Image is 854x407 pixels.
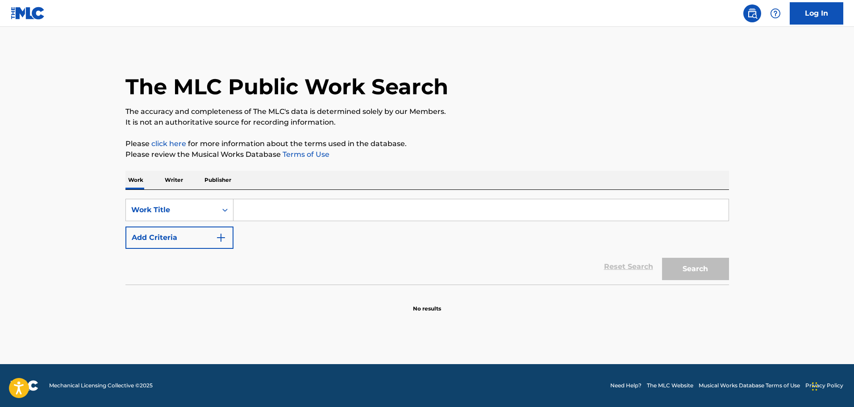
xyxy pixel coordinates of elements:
[162,171,186,189] p: Writer
[790,2,843,25] a: Log In
[11,380,38,391] img: logo
[767,4,784,22] div: Help
[805,382,843,390] a: Privacy Policy
[125,149,729,160] p: Please review the Musical Works Database
[743,4,761,22] a: Public Search
[125,199,729,285] form: Search Form
[125,138,729,149] p: Please for more information about the terms used in the database.
[202,171,234,189] p: Publisher
[49,382,153,390] span: Mechanical Licensing Collective © 2025
[610,382,642,390] a: Need Help?
[11,7,45,20] img: MLC Logo
[770,8,781,19] img: help
[413,294,441,313] p: No results
[216,232,226,243] img: 9d2ae6d4665cec9f34b9.svg
[131,205,212,215] div: Work Title
[125,106,729,117] p: The accuracy and completeness of The MLC's data is determined solely by our Members.
[125,73,448,100] h1: The MLC Public Work Search
[125,117,729,128] p: It is not an authoritative source for recording information.
[809,364,854,407] iframe: Chat Widget
[647,382,693,390] a: The MLC Website
[812,373,817,400] div: Drag
[281,150,329,159] a: Terms of Use
[699,382,800,390] a: Musical Works Database Terms of Use
[747,8,758,19] img: search
[125,227,233,249] button: Add Criteria
[151,139,186,148] a: click here
[125,171,146,189] p: Work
